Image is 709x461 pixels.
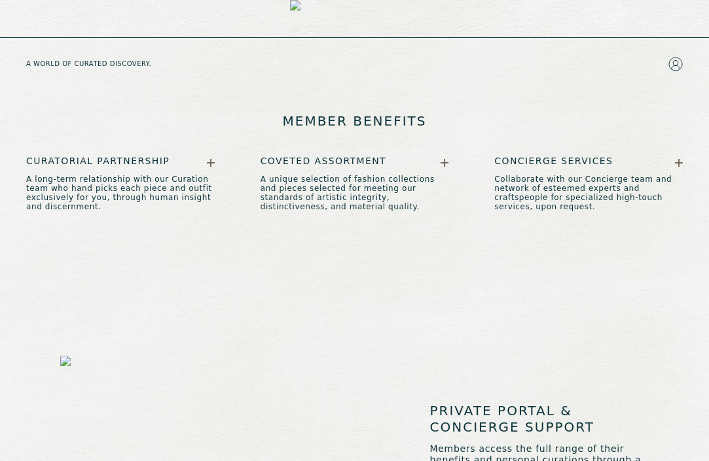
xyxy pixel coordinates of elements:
[430,403,649,435] h6: PRIVATE PORTAL & CONCIERGE SUPPORT
[261,175,449,211] p: A unique selection of fashion collections and pieces selected for meeting our standards of artist...
[261,156,449,167] h5: Coveted Assortment
[26,175,215,211] p: A long-term relationship with our Curation team who hand picks each piece and outfit exclusively ...
[26,113,683,129] h3: member benefits
[494,156,683,167] h5: Concierge Services
[26,156,215,167] h5: Curatorial Partnership
[26,60,202,68] h5: A WORLD OF CURATED DISCOVERY.
[494,175,683,211] p: Collaborate with our Concierge team and network of esteemed experts and craftspeople for speciali...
